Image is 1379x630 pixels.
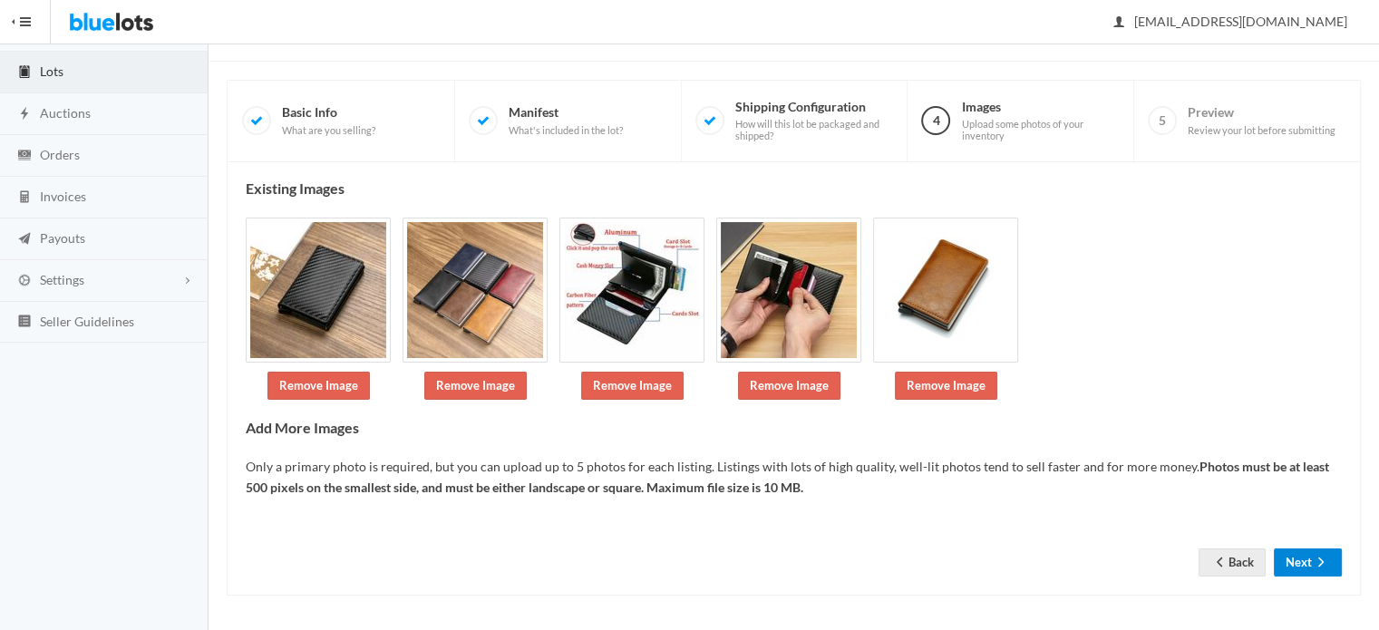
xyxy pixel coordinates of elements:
span: Seller Guidelines [40,314,134,329]
ion-icon: cash [15,148,34,165]
b: Photos must be at least 500 pixels on the smallest side, and must be either landscape or square. ... [246,459,1329,495]
a: Remove Image [738,372,840,400]
span: 4 [921,106,950,135]
a: Remove Image [895,372,997,400]
ion-icon: person [1110,15,1128,32]
span: Shipping Configuration [735,99,893,142]
img: eb80acfb-3510-4f63-a8b0-9abf99529070-1754559865.jpg [716,218,861,363]
ion-icon: flash [15,106,34,123]
span: Payouts [40,230,85,246]
span: Lots [40,63,63,79]
span: Preview [1188,104,1335,136]
h4: Add More Images [246,420,1342,436]
span: Orders [40,147,80,162]
img: aa4f52fa-bb86-4bb8-8460-37b49b95e1be-1754559865.jpg [559,218,704,363]
a: Remove Image [581,372,684,400]
a: Remove Image [267,372,370,400]
span: 5 [1148,106,1177,135]
img: d5110ffb-9de8-4941-852c-c304981b555d-1754559865.jpg [403,218,548,363]
span: Settings [40,272,84,287]
span: Upload some photos of your inventory [961,118,1119,142]
span: What's included in the lot? [509,124,623,137]
button: Nextarrow forward [1274,548,1342,577]
img: 0de0a9a1-f6b3-4cbe-80d6-261d62a44e4b-1754559866.jpg [873,218,1018,363]
span: What are you selling? [282,124,375,137]
span: Manifest [509,104,623,136]
img: 22459c1f-387f-4716-8dff-9e65020720d3-1754559864.jpg [246,218,391,363]
ion-icon: cog [15,273,34,290]
p: Only a primary photo is required, but you can upload up to 5 photos for each listing. Listings wi... [246,457,1342,498]
ion-icon: arrow forward [1312,555,1330,572]
ion-icon: paper plane [15,231,34,248]
span: Auctions [40,105,91,121]
span: Invoices [40,189,86,204]
ion-icon: calculator [15,189,34,207]
span: How will this lot be packaged and shipped? [735,118,893,142]
ion-icon: list box [15,314,34,331]
ion-icon: arrow back [1210,555,1228,572]
span: [EMAIL_ADDRESS][DOMAIN_NAME] [1114,14,1347,29]
span: Review your lot before submitting [1188,124,1335,137]
span: Basic Info [282,104,375,136]
h4: Existing Images [246,180,1342,197]
ion-icon: clipboard [15,64,34,82]
a: Remove Image [424,372,527,400]
span: Images [961,99,1119,142]
a: arrow backBack [1199,548,1266,577]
